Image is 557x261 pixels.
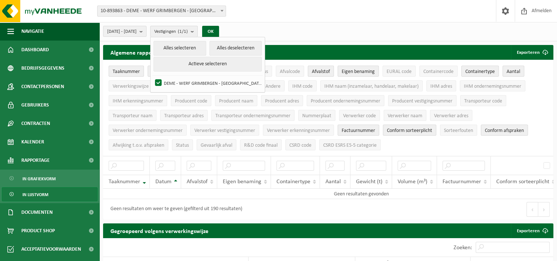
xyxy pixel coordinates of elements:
span: R&D code finaal [244,143,278,148]
span: Navigatie [21,22,44,41]
span: Gebruikers [21,96,49,114]
button: AndereAndere: Activate to sort [261,80,285,91]
span: Gevaarlijk afval [201,143,232,148]
span: Containertype [276,179,310,185]
span: Afvalstof [187,179,208,185]
span: 10-893863 - DEME - WERF GRIMBERGEN - GRIMBERGEN [97,6,226,17]
span: 10-893863 - DEME - WERF GRIMBERGEN - GRIMBERGEN [98,6,226,16]
span: Transporteur ondernemingsnummer [215,113,290,119]
span: In grafiekvorm [22,172,56,186]
span: In lijstvorm [22,188,48,202]
span: Contactpersonen [21,77,64,96]
span: IHM code [292,84,313,89]
span: Afvalstof [312,69,330,74]
span: Dashboard [21,41,49,59]
button: IHM erkenningsnummerIHM erkenningsnummer: Activate to sort [109,95,167,106]
span: Rapportage [21,151,50,170]
span: [DATE] - [DATE] [107,26,137,37]
button: Producent vestigingsnummerProducent vestigingsnummer: Activate to sort [388,95,456,106]
button: Exporteren [511,45,553,60]
button: EURAL codeEURAL code: Activate to sort [383,66,416,77]
span: CSRD ESRS E5-5 categorie [323,143,377,148]
button: Vestigingen(1/1) [150,26,198,37]
button: Previous [526,202,538,217]
button: AfvalcodeAfvalcode: Activate to sort [276,66,304,77]
span: Sorteerfouten [444,128,473,133]
span: Aantal [507,69,520,74]
button: IHM naam (inzamelaar, handelaar, makelaar)IHM naam (inzamelaar, handelaar, makelaar): Activate to... [320,80,423,91]
span: Documenten [21,203,53,222]
button: OK [202,26,219,38]
span: Verwerker erkenningsnummer [267,128,330,133]
span: Conform sorteerplicht [387,128,432,133]
span: Eigen benaming [223,179,261,185]
h2: Gegroepeerd volgens verwerkingswijze [103,223,216,238]
button: Producent naamProducent naam: Activate to sort [215,95,257,106]
span: Producent code [175,98,207,104]
a: In lijstvorm [2,187,98,201]
button: StatusStatus: Activate to sort [172,139,193,150]
span: Verwerker vestigingsnummer [194,128,255,133]
label: Zoeken: [454,245,472,251]
count: (1/1) [178,29,188,34]
a: Exporteren [511,223,553,238]
span: Verwerker naam [388,113,422,119]
span: Contracten [21,114,50,133]
span: Producent ondernemingsnummer [311,98,380,104]
span: Afvalcode [280,69,300,74]
span: Producent vestigingsnummer [392,98,452,104]
button: ContainertypeContainertype: Activate to sort [461,66,499,77]
span: CSRD code [289,143,311,148]
span: Eigen benaming [342,69,375,74]
span: Transporteur adres [164,113,204,119]
span: Containertype [465,69,495,74]
span: Gewicht (t) [356,179,383,185]
span: Conform afspraken [485,128,524,133]
span: IHM naam (inzamelaar, handelaar, makelaar) [324,84,419,89]
span: IHM erkenningsnummer [113,98,163,104]
button: Conform afspraken : Activate to sort [481,125,528,136]
button: Verwerker vestigingsnummerVerwerker vestigingsnummer: Activate to sort [190,125,259,136]
button: Producent ondernemingsnummerProducent ondernemingsnummer: Activate to sort [307,95,384,106]
button: AfvalstofAfvalstof: Activate to sort [308,66,334,77]
label: DEME - WERF GRIMBERGEN - [GEOGRAPHIC_DATA] [154,77,262,88]
span: Bedrijfsgegevens [21,59,64,77]
button: SorteerfoutenSorteerfouten: Activate to sort [440,125,477,136]
button: ContainercodeContainercode: Activate to sort [419,66,458,77]
button: Producent codeProducent code: Activate to sort [171,95,211,106]
span: Taaknummer [113,69,140,74]
span: Taaknummer [109,179,140,185]
span: Factuurnummer [443,179,481,185]
button: Verwerker adresVerwerker adres: Activate to sort [430,110,472,121]
button: IHM codeIHM code: Activate to sort [288,80,317,91]
button: DatumDatum: Activate to sort [148,66,170,77]
button: Verwerker ondernemingsnummerVerwerker ondernemingsnummer: Activate to sort [109,125,187,136]
button: Verwerker codeVerwerker code: Activate to sort [339,110,380,121]
span: Vestigingen [154,26,188,37]
span: Status [176,143,189,148]
button: Transporteur ondernemingsnummerTransporteur ondernemingsnummer : Activate to sort [211,110,295,121]
div: Geen resultaten om weer te geven (gefilterd uit 190 resultaten) [107,203,242,216]
span: Kalender [21,133,44,151]
button: Verwerker erkenningsnummerVerwerker erkenningsnummer: Activate to sort [263,125,334,136]
button: VerwerkingswijzeVerwerkingswijze: Activate to sort [109,80,153,91]
span: Verwerker ondernemingsnummer [113,128,183,133]
button: Next [538,202,550,217]
span: Volume (m³) [398,179,427,185]
span: EURAL code [387,69,412,74]
button: FactuurnummerFactuurnummer: Activate to sort [338,125,379,136]
span: Aantal [325,179,341,185]
span: Acceptatievoorwaarden [21,240,81,258]
h2: Algemene rapportering [103,45,177,60]
span: Nummerplaat [302,113,331,119]
button: Alles deselecteren [209,41,262,56]
button: IHM adresIHM adres: Activate to sort [426,80,456,91]
span: Andere [265,84,281,89]
span: Product Shop [21,222,55,240]
button: Verwerker naamVerwerker naam: Activate to sort [384,110,426,121]
span: Factuurnummer [342,128,375,133]
button: [DATE] - [DATE] [103,26,147,37]
button: Conform sorteerplicht : Activate to sort [383,125,436,136]
button: Producent adresProducent adres: Activate to sort [261,95,303,106]
span: IHM ondernemingsnummer [464,84,521,89]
